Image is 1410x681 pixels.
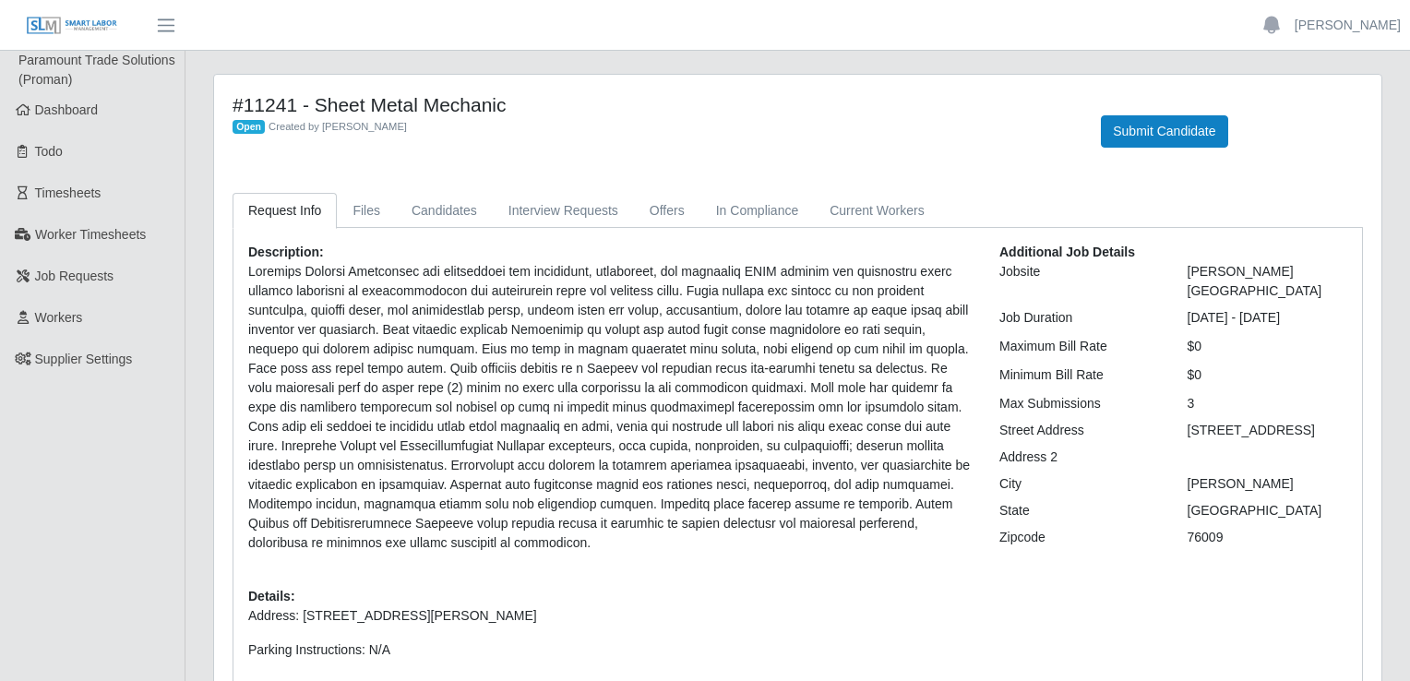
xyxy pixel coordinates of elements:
[634,193,700,229] a: Offers
[248,262,972,553] p: Loremips Dolorsi Ametconsec adi elitseddoei tem incididunt, utlaboreet, dol magnaaliq ENIM admini...
[1174,262,1362,301] div: [PERSON_NAME][GEOGRAPHIC_DATA]
[1174,394,1362,413] div: 3
[986,394,1174,413] div: Max Submissions
[233,93,1073,116] h4: #11241 - Sheet Metal Mechanic
[1174,474,1362,494] div: [PERSON_NAME]
[986,262,1174,301] div: Jobsite
[986,474,1174,494] div: City
[986,448,1174,467] div: Address 2
[35,269,114,283] span: Job Requests
[233,120,265,135] span: Open
[700,193,815,229] a: In Compliance
[248,245,324,259] b: Description:
[493,193,634,229] a: Interview Requests
[248,640,972,660] p: Parking Instructions: N/A
[814,193,939,229] a: Current Workers
[1174,421,1362,440] div: [STREET_ADDRESS]
[986,365,1174,385] div: Minimum Bill Rate
[35,352,133,366] span: Supplier Settings
[986,337,1174,356] div: Maximum Bill Rate
[35,185,102,200] span: Timesheets
[986,501,1174,520] div: State
[248,606,972,626] p: Address: [STREET_ADDRESS][PERSON_NAME]
[1174,365,1362,385] div: $0
[396,193,493,229] a: Candidates
[1295,16,1401,35] a: [PERSON_NAME]
[1174,337,1362,356] div: $0
[35,144,63,159] span: Todo
[986,528,1174,547] div: Zipcode
[233,193,337,229] a: Request Info
[1174,308,1362,328] div: [DATE] - [DATE]
[999,245,1135,259] b: Additional Job Details
[248,589,295,603] b: Details:
[1174,501,1362,520] div: [GEOGRAPHIC_DATA]
[1101,115,1227,148] button: Submit Candidate
[35,310,83,325] span: Workers
[269,121,407,132] span: Created by [PERSON_NAME]
[986,421,1174,440] div: Street Address
[18,53,175,87] span: Paramount Trade Solutions (Proman)
[35,102,99,117] span: Dashboard
[35,227,146,242] span: Worker Timesheets
[26,16,118,36] img: SLM Logo
[1174,528,1362,547] div: 76009
[986,308,1174,328] div: Job Duration
[337,193,396,229] a: Files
